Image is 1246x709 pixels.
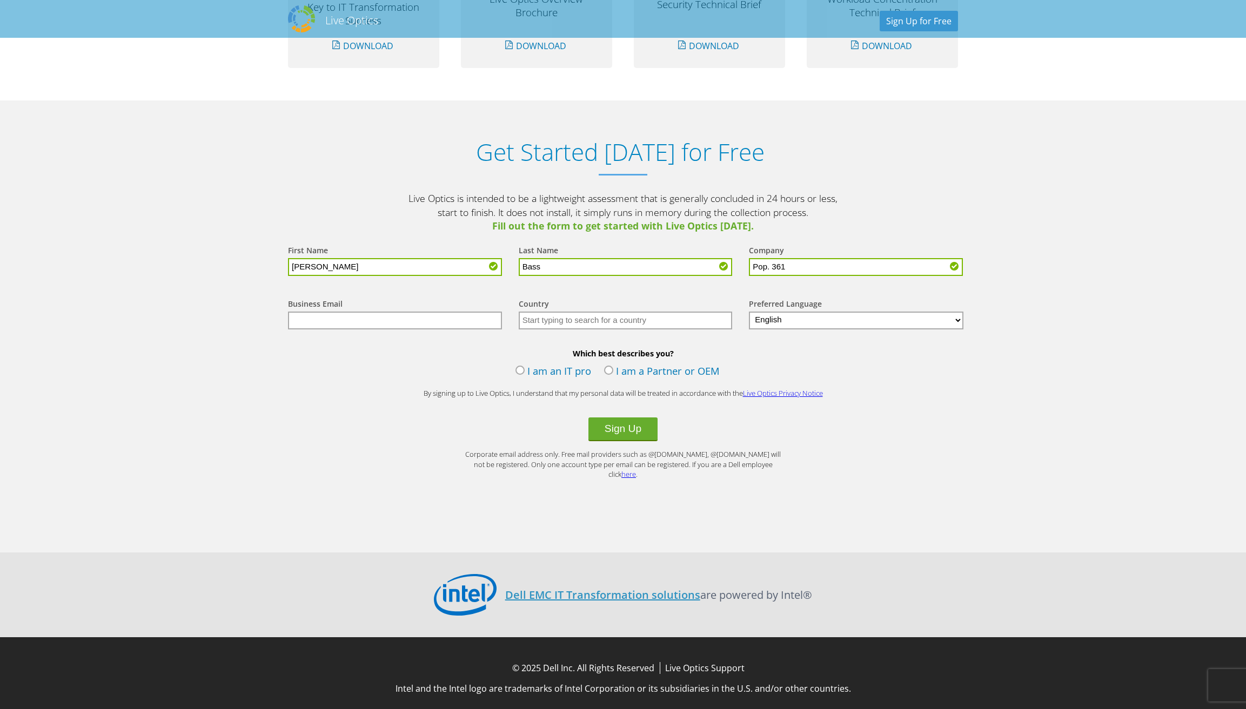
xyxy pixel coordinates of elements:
[500,36,573,56] a: Download
[880,11,958,31] a: Sign Up for Free
[277,138,963,166] h1: Get Started [DATE] for Free
[846,36,919,56] a: Download
[288,5,315,32] img: Dell Dpack
[519,245,558,258] label: Last Name
[665,662,745,674] a: Live Optics Support
[749,245,784,258] label: Company
[288,245,328,258] label: First Name
[510,662,660,674] li: © 2025 Dell Inc. All Rights Reserved
[277,348,969,359] b: Which best describes you?
[327,36,400,56] a: Download
[505,587,812,603] p: are powered by Intel®
[519,299,549,312] label: Country
[621,469,636,479] a: here
[325,13,378,28] h2: Live Optics
[749,299,822,312] label: Preferred Language
[407,388,839,399] p: By signing up to Live Optics, I understand that my personal data will be treated in accordance wi...
[743,388,823,398] a: Live Optics Privacy Notice
[515,364,591,380] label: I am an IT pro
[505,588,700,602] a: Dell EMC IT Transformation solutions
[519,312,733,329] input: Start typing to search for a country
[604,364,720,380] label: I am a Partner or OEM
[673,36,746,56] a: Download
[461,449,785,480] p: Corporate email address only. Free mail providers such as @[DOMAIN_NAME], @[DOMAIN_NAME] will not...
[434,574,496,616] img: Intel Logo
[588,417,658,441] button: Sign Up
[288,299,343,312] label: Business Email
[407,192,839,233] p: Live Optics is intended to be a lightweight assessment that is generally concluded in 24 hours or...
[407,219,839,233] span: Fill out the form to get started with Live Optics [DATE].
